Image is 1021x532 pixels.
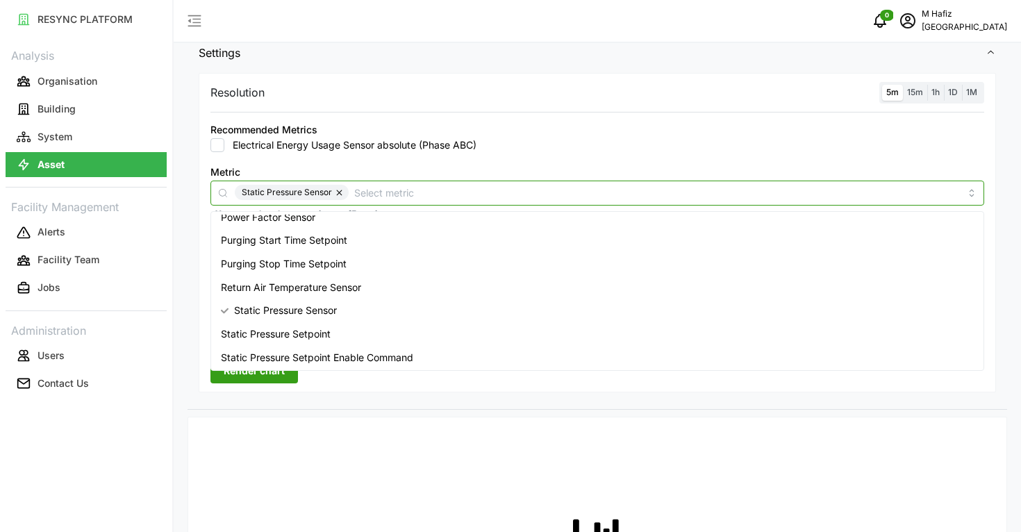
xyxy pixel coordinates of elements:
label: Metric [210,165,240,180]
p: Users [38,349,65,363]
span: 1h [931,87,940,97]
a: System [6,123,167,151]
a: Facility Team [6,247,167,274]
p: Analysis [6,44,167,65]
button: schedule [894,7,922,35]
p: *You can only select a maximum of 5 metrics [210,208,984,220]
input: Select metric [354,185,960,200]
button: System [6,124,167,149]
span: 1M [966,87,977,97]
a: Organisation [6,67,167,95]
span: Purging Start Time Setpoint [221,233,347,248]
span: 0 [885,10,889,20]
p: M Hafiz [922,8,1007,21]
p: Alerts [38,225,65,239]
button: RESYNC PLATFORM [6,7,167,32]
span: Purging Stop Time Setpoint [221,256,347,272]
p: Building [38,102,76,116]
div: Recommended Metrics [210,122,317,138]
span: Static Pressure Setpoint Enable Command [221,350,413,365]
button: Settings [188,36,1007,70]
a: RESYNC PLATFORM [6,6,167,33]
p: System [38,130,72,144]
span: 5m [886,87,899,97]
span: Return Air Temperature Sensor [221,280,361,295]
button: notifications [866,7,894,35]
p: RESYNC PLATFORM [38,13,133,26]
a: Users [6,342,167,369]
span: Static Pressure Setpoint [221,326,331,342]
span: Static Pressure Sensor [234,303,337,318]
p: Asset [38,158,65,172]
p: Resolution [210,84,265,101]
p: Administration [6,319,167,340]
p: Facility Management [6,196,167,216]
a: Contact Us [6,369,167,397]
a: Alerts [6,219,167,247]
span: Static Pressure Sensor [242,185,332,200]
a: Jobs [6,274,167,302]
label: Electrical Energy Usage Sensor absolute (Phase ABC) [224,138,476,152]
a: Asset [6,151,167,178]
button: Jobs [6,276,167,301]
button: Asset [6,152,167,177]
span: Settings [199,36,986,70]
span: Power Factor Sensor [221,210,315,225]
span: Render chart [224,359,285,383]
button: Alerts [6,220,167,245]
button: Building [6,97,167,122]
a: Building [6,95,167,123]
button: Render chart [210,358,298,383]
p: [GEOGRAPHIC_DATA] [922,21,1007,34]
p: Contact Us [38,376,89,390]
p: Organisation [38,74,97,88]
p: Facility Team [38,253,99,267]
p: Jobs [38,281,60,294]
div: Settings [188,69,1007,409]
span: 1D [948,87,958,97]
span: 15m [907,87,923,97]
button: Organisation [6,69,167,94]
button: Facility Team [6,248,167,273]
button: Users [6,343,167,368]
button: Contact Us [6,371,167,396]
